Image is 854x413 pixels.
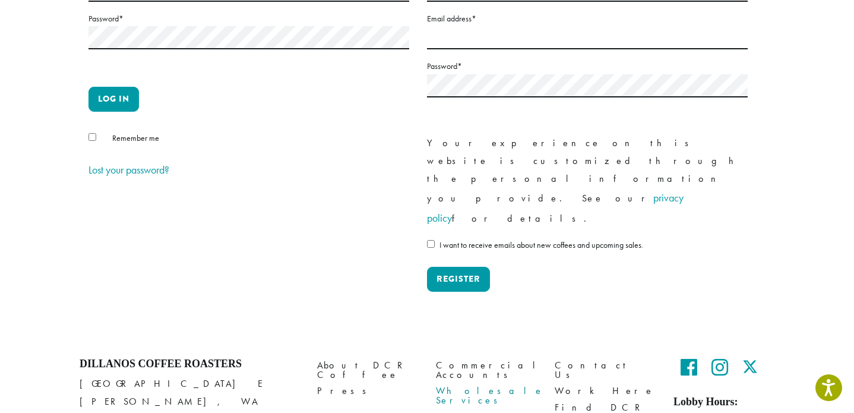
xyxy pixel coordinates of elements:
input: I want to receive emails about new coffees and upcoming sales. [427,240,435,248]
p: Your experience on this website is customized through the personal information you provide. See o... [427,134,748,228]
label: Password [427,59,748,74]
a: Contact Us [555,358,656,383]
a: About DCR Coffee [317,358,418,383]
span: Remember me [112,133,159,143]
a: Lost your password? [88,163,169,176]
button: Register [427,267,490,292]
span: I want to receive emails about new coffees and upcoming sales. [439,239,643,250]
label: Password [88,11,409,26]
h4: Dillanos Coffee Roasters [80,358,299,371]
a: privacy policy [427,191,684,225]
a: Commercial Accounts [436,358,537,383]
a: Wholesale Services [436,383,537,409]
a: Work Here [555,383,656,399]
a: Press [317,383,418,399]
button: Log in [88,87,139,112]
h5: Lobby Hours: [673,396,774,409]
label: Email address [427,11,748,26]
